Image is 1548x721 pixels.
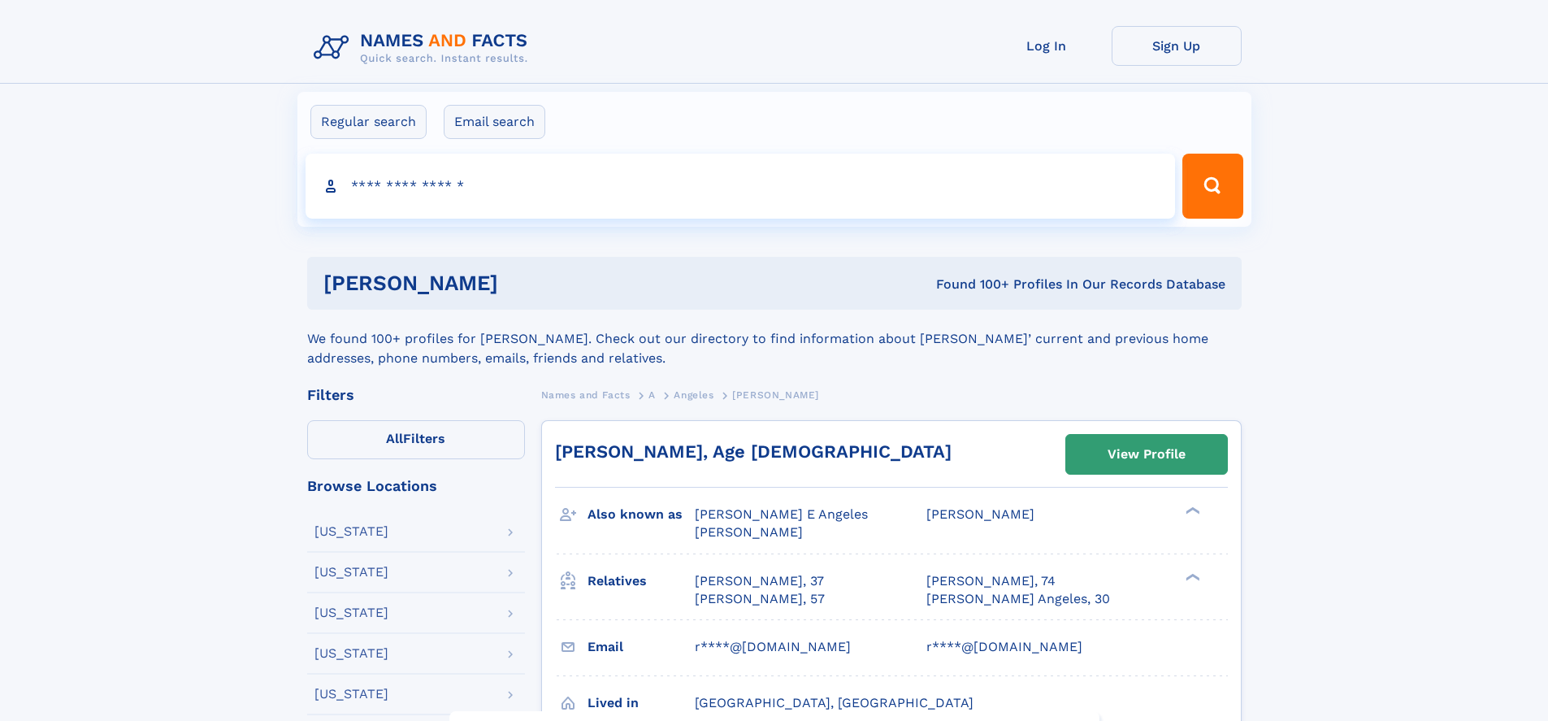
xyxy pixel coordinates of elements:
[444,105,545,139] label: Email search
[555,441,952,462] a: [PERSON_NAME], Age [DEMOGRAPHIC_DATA]
[695,506,868,522] span: [PERSON_NAME] E Angeles
[674,389,713,401] span: Angeles
[926,590,1110,608] a: [PERSON_NAME] Angeles, 30
[1112,26,1242,66] a: Sign Up
[926,506,1034,522] span: [PERSON_NAME]
[982,26,1112,66] a: Log In
[695,572,824,590] a: [PERSON_NAME], 37
[1066,435,1227,474] a: View Profile
[541,384,631,405] a: Names and Facts
[323,273,718,293] h1: [PERSON_NAME]
[695,524,803,540] span: [PERSON_NAME]
[314,647,388,660] div: [US_STATE]
[588,689,695,717] h3: Lived in
[307,388,525,402] div: Filters
[307,310,1242,368] div: We found 100+ profiles for [PERSON_NAME]. Check out our directory to find information about [PERS...
[732,389,819,401] span: [PERSON_NAME]
[307,420,525,459] label: Filters
[717,276,1225,293] div: Found 100+ Profiles In Our Records Database
[314,566,388,579] div: [US_STATE]
[648,384,656,405] a: A
[674,384,713,405] a: Angeles
[926,572,1056,590] a: [PERSON_NAME], 74
[314,606,388,619] div: [US_STATE]
[307,479,525,493] div: Browse Locations
[310,105,427,139] label: Regular search
[1182,154,1242,219] button: Search Button
[307,26,541,70] img: Logo Names and Facts
[306,154,1176,219] input: search input
[648,389,656,401] span: A
[314,525,388,538] div: [US_STATE]
[588,567,695,595] h3: Relatives
[1182,571,1201,582] div: ❯
[695,590,825,608] a: [PERSON_NAME], 57
[588,501,695,528] h3: Also known as
[386,431,403,446] span: All
[695,695,973,710] span: [GEOGRAPHIC_DATA], [GEOGRAPHIC_DATA]
[1108,436,1186,473] div: View Profile
[1182,506,1201,516] div: ❯
[314,688,388,701] div: [US_STATE]
[588,633,695,661] h3: Email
